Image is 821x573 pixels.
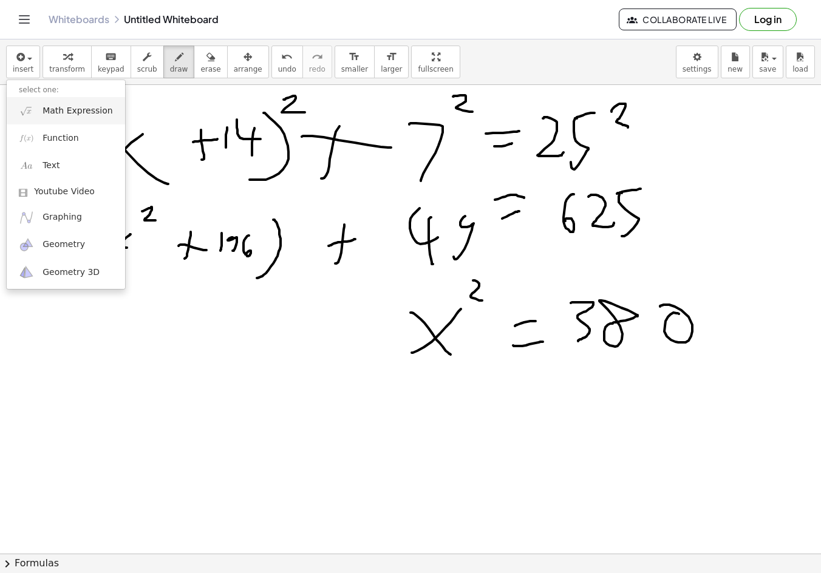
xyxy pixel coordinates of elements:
[43,266,100,279] span: Geometry 3D
[19,103,34,118] img: sqrt_x.png
[281,50,293,64] i: undo
[137,65,157,73] span: scrub
[792,65,808,73] span: load
[234,65,262,73] span: arrange
[619,8,737,30] button: Collaborate Live
[15,10,34,29] button: Toggle navigation
[200,65,220,73] span: erase
[739,8,797,31] button: Log in
[312,50,323,64] i: redo
[43,160,60,172] span: Text
[7,152,125,180] a: Text
[105,50,117,64] i: keyboard
[98,65,124,73] span: keypad
[19,158,34,174] img: Aa.png
[227,46,269,78] button: arrange
[13,65,33,73] span: insert
[302,46,332,78] button: redoredo
[194,46,227,78] button: erase
[7,231,125,259] a: Geometry
[170,65,188,73] span: draw
[7,180,125,204] a: Youtube Video
[386,50,397,64] i: format_size
[271,46,303,78] button: undoundo
[381,65,402,73] span: larger
[349,50,360,64] i: format_size
[278,65,296,73] span: undo
[43,239,85,251] span: Geometry
[309,65,325,73] span: redo
[131,46,164,78] button: scrub
[49,65,85,73] span: transform
[629,14,726,25] span: Collaborate Live
[43,132,79,144] span: Function
[91,46,131,78] button: keyboardkeypad
[786,46,815,78] button: load
[727,65,743,73] span: new
[19,237,34,253] img: ggb-geometry.svg
[759,65,776,73] span: save
[19,265,34,280] img: ggb-3d.svg
[49,13,109,25] a: Whiteboards
[374,46,409,78] button: format_sizelarger
[43,211,82,223] span: Graphing
[163,46,195,78] button: draw
[752,46,783,78] button: save
[7,204,125,231] a: Graphing
[676,46,718,78] button: settings
[418,65,453,73] span: fullscreen
[335,46,375,78] button: format_sizesmaller
[721,46,750,78] button: new
[7,259,125,286] a: Geometry 3D
[19,131,34,146] img: f_x.png
[683,65,712,73] span: settings
[6,46,40,78] button: insert
[7,83,125,97] li: select one:
[411,46,460,78] button: fullscreen
[34,186,95,198] span: Youtube Video
[19,210,34,225] img: ggb-graphing.svg
[7,97,125,124] a: Math Expression
[43,105,112,117] span: Math Expression
[7,124,125,152] a: Function
[43,46,92,78] button: transform
[341,65,368,73] span: smaller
